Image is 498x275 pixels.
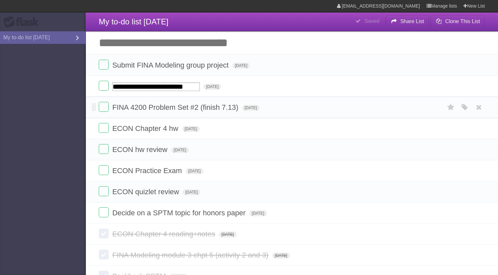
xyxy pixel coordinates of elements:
[219,231,237,237] span: [DATE]
[386,15,429,27] button: Share List
[171,147,189,153] span: [DATE]
[364,18,379,24] b: Saved
[3,16,43,28] div: Flask
[112,230,217,238] span: ECON Chapter 4 reading+notes
[112,145,169,154] span: ECON hw review
[112,251,270,259] span: FINA Modeling module 3 chpt 5 (activity 2 and 3)
[99,165,109,175] label: Done
[112,188,181,196] span: ECON quizlet review
[99,81,109,91] label: Done
[242,105,260,111] span: [DATE]
[99,17,169,26] span: My to-do list [DATE]
[445,102,457,113] label: Star task
[99,186,109,196] label: Done
[99,144,109,154] label: Done
[272,253,290,259] span: [DATE]
[99,207,109,217] label: Done
[232,63,250,69] span: [DATE]
[112,167,184,175] span: ECON Practice Exam
[99,250,109,260] label: Done
[99,60,109,70] label: Done
[445,18,480,24] b: Clone This List
[112,209,247,217] span: Decide on a SPTM topic for honors paper
[400,18,424,24] b: Share List
[249,210,267,216] span: [DATE]
[112,124,180,133] span: ECON Chapter 4 hw
[112,103,240,111] span: FINA 4200 Problem Set #2 (finish 7.13)
[431,15,485,27] button: Clone This List
[99,123,109,133] label: Done
[186,168,203,174] span: [DATE]
[99,102,109,112] label: Done
[203,84,221,90] span: [DATE]
[182,126,200,132] span: [DATE]
[99,229,109,238] label: Done
[112,61,230,69] span: Submit FINA Modeling group project
[183,189,200,195] span: [DATE]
